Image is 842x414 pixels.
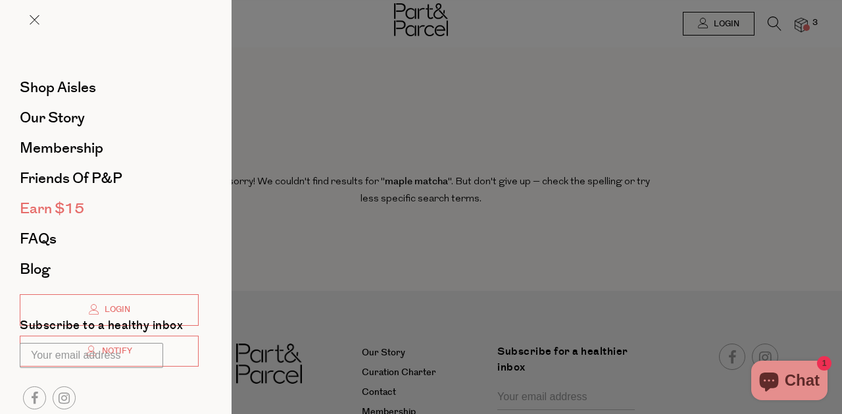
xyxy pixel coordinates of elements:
inbox-online-store-chat: Shopify online store chat [747,361,831,403]
input: Your email address [20,343,163,368]
a: Blog [20,262,199,276]
span: Membership [20,138,103,159]
a: Shop Aisles [20,80,199,95]
a: Our Story [20,111,199,125]
a: Membership [20,141,199,155]
span: Friends of P&P [20,168,122,189]
span: Our Story [20,107,85,128]
a: FAQs [20,232,199,246]
span: Login [101,304,130,315]
a: Login [20,294,199,326]
label: Subscribe to a healthy inbox [20,320,183,336]
a: Earn $15 [20,201,199,216]
span: Blog [20,259,50,280]
span: FAQs [20,228,57,249]
a: Friends of P&P [20,171,199,186]
span: Shop Aisles [20,77,96,98]
span: Earn $15 [20,198,84,219]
